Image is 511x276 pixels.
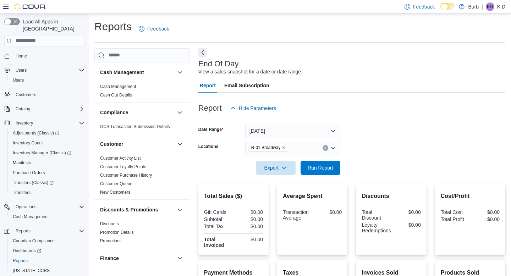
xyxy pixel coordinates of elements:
span: Reports [10,256,84,265]
button: Catalog [13,105,33,113]
span: Load All Apps in [GEOGRAPHIC_DATA] [20,18,84,32]
span: Users [16,67,27,73]
button: Customer [100,140,174,148]
div: Total Discount [362,209,390,221]
a: Feedback [136,22,172,36]
button: Customer [176,140,184,148]
button: Users [1,65,87,75]
div: Transaction Average [283,209,311,221]
span: Email Subscription [224,78,269,93]
button: Home [1,51,87,61]
div: $0.00 [235,237,263,242]
span: Users [10,76,84,84]
a: Customers [13,90,39,99]
span: Customer Queue [100,181,132,187]
button: Users [7,75,87,85]
button: Operations [1,202,87,212]
img: Cova [14,3,46,10]
div: Customer [94,154,190,199]
button: Manifests [7,158,87,168]
span: Run Report [308,164,333,171]
span: R-01 Broadway [251,144,281,151]
div: Gift Cards [204,209,232,215]
span: Transfers [13,190,31,195]
button: Hide Parameters [227,101,279,115]
span: Discounts [100,221,119,227]
span: Home [16,53,27,59]
button: Transfers [7,188,87,198]
div: $0.00 [314,209,342,215]
span: Feedback [147,25,169,32]
label: Locations [198,144,219,149]
a: Cash Out Details [100,93,132,98]
div: View a sales snapshot for a date or date range. [198,68,302,76]
h2: Average Spent [283,192,342,200]
button: Inventory [1,118,87,128]
div: $0.00 [235,216,263,222]
a: Reports [10,256,31,265]
span: Cash Out Details [100,92,132,98]
a: Cash Management [100,84,136,89]
input: Dark Mode [440,3,455,10]
a: Home [13,52,30,60]
button: Discounts & Promotions [176,205,184,214]
button: Inventory Count [7,138,87,148]
span: OCS Transaction Submission Details [100,124,170,129]
span: Catalog [13,105,84,113]
div: $0.00 [393,209,421,215]
a: OCS Transaction Submission Details [100,124,170,129]
div: Loyalty Redemptions [362,222,391,233]
span: Home [13,51,84,60]
h3: Compliance [100,109,128,116]
h3: Finance [100,255,119,262]
p: K D [497,2,505,11]
button: Purchase Orders [7,168,87,178]
button: Operations [13,203,39,211]
button: Inventory [13,119,36,127]
button: Finance [100,255,174,262]
a: Customer Loyalty Points [100,164,146,169]
span: Canadian Compliance [10,237,84,245]
button: Open list of options [330,145,336,151]
span: Cash Management [13,214,49,220]
div: $0.00 [394,222,421,228]
span: Transfers (Classic) [13,180,54,186]
span: Cash Management [10,212,84,221]
div: Cash Management [94,82,190,102]
button: Compliance [176,108,184,117]
span: Users [13,77,24,83]
a: Inventory Manager (Classic) [10,149,74,157]
span: Customer Activity List [100,155,141,161]
h3: End Of Day [198,60,239,68]
span: Feedback [413,3,435,10]
a: Dashboards [10,247,44,255]
p: Burb [468,2,479,11]
a: Customer Queue [100,181,132,186]
span: Transfers (Classic) [10,178,84,187]
h3: Report [198,104,222,112]
button: Customers [1,89,87,100]
button: Finance [176,254,184,263]
a: [US_STATE] CCRS [10,266,53,275]
div: K D [486,2,494,11]
span: Operations [13,203,84,211]
span: Canadian Compliance [13,238,55,244]
span: Promotion Details [100,230,134,235]
span: Inventory Count [13,140,43,146]
span: Purchase Orders [13,170,45,176]
strong: Total Invoiced [204,237,224,248]
a: Customer Purchase History [100,173,152,178]
a: Inventory Count [10,139,46,147]
span: Customers [16,92,36,98]
button: [US_STATE] CCRS [7,266,87,276]
span: Inventory Manager (Classic) [13,150,71,156]
div: Compliance [94,122,190,134]
a: Purchase Orders [10,169,48,177]
span: Export [260,161,291,175]
span: Reports [16,228,31,234]
a: New Customers [100,190,130,195]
